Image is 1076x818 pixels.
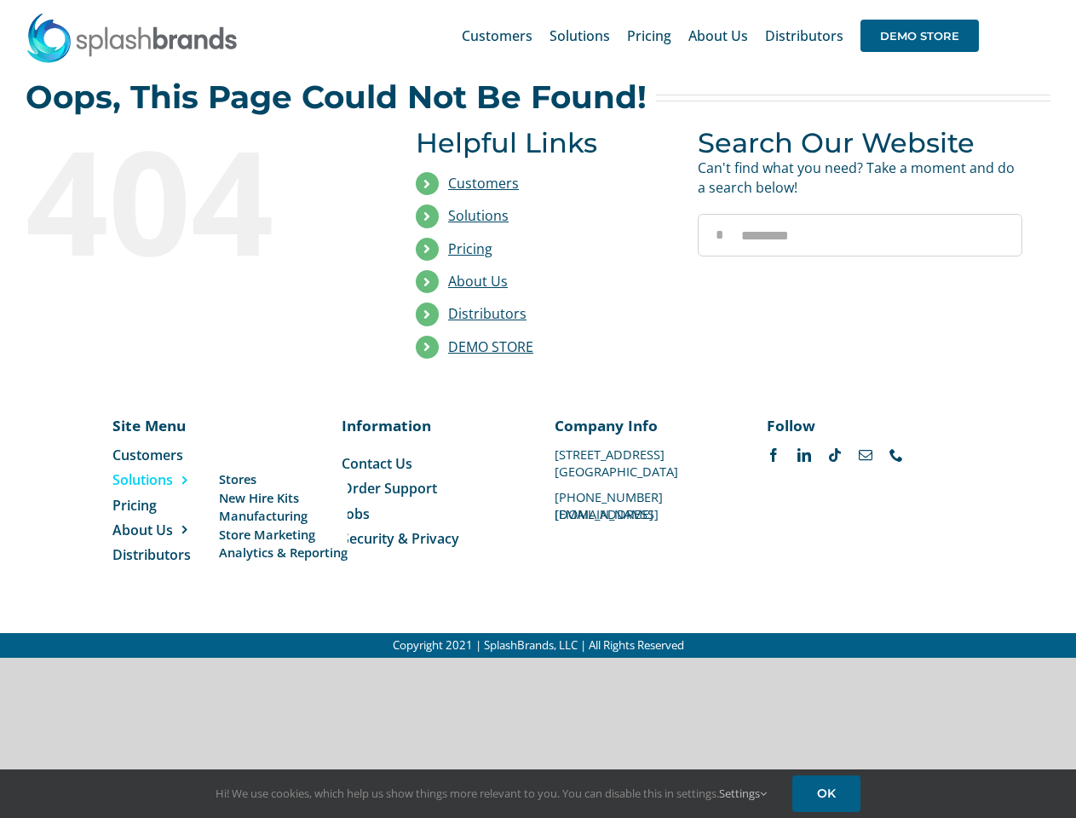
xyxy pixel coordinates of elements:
span: Stores [219,470,256,488]
a: OK [792,775,860,812]
p: Information [342,415,521,435]
a: facebook [767,448,780,462]
nav: Menu [112,446,227,565]
span: Solutions [112,470,173,489]
a: mail [859,448,872,462]
h3: Search Our Website [698,127,1022,158]
span: Customers [462,29,532,43]
a: DEMO STORE [860,9,979,63]
a: Manufacturing [219,507,348,525]
span: Order Support [342,479,437,498]
a: tiktok [828,448,842,462]
span: Jobs [342,504,370,523]
a: Customers [448,174,519,193]
input: Search [698,214,740,256]
span: Security & Privacy [342,529,459,548]
input: Search... [698,214,1022,256]
img: SplashBrands.com Logo [26,12,239,63]
span: DEMO STORE [860,20,979,52]
p: Follow [767,415,947,435]
span: Contact Us [342,454,412,473]
a: Jobs [342,504,521,523]
span: About Us [688,29,748,43]
a: About Us [112,521,227,539]
a: Pricing [448,239,492,258]
a: phone [889,448,903,462]
span: About Us [112,521,173,539]
a: Distributors [765,9,843,63]
span: Store Marketing [219,526,315,544]
div: 404 [26,127,350,272]
a: Settings [719,786,767,801]
a: linkedin [797,448,811,462]
a: Pricing [627,9,671,63]
a: Customers [462,9,532,63]
a: Stores [219,470,348,488]
h3: Helpful Links [416,127,672,158]
span: Distributors [765,29,843,43]
a: Solutions [448,206,509,225]
p: Company Info [555,415,734,435]
a: Distributors [112,545,227,564]
a: Contact Us [342,454,521,473]
span: Solutions [550,29,610,43]
span: Distributors [112,545,191,564]
span: Hi! We use cookies, which help us show things more relevant to you. You can disable this in setti... [216,786,767,801]
a: Pricing [112,496,227,515]
a: Distributors [448,304,526,323]
p: Can't find what you need? Take a moment and do a search below! [698,158,1022,197]
a: About Us [448,272,508,291]
span: Pricing [627,29,671,43]
a: Order Support [342,479,521,498]
h2: Oops, This Page Could Not Be Found! [26,80,647,114]
span: New Hire Kits [219,489,299,507]
span: Pricing [112,496,157,515]
nav: Main Menu [462,9,979,63]
a: Customers [112,446,227,464]
a: Store Marketing [219,526,348,544]
a: New Hire Kits [219,489,348,507]
span: Customers [112,446,183,464]
span: Manufacturing [219,507,308,525]
a: Solutions [112,470,227,489]
a: Security & Privacy [342,529,521,548]
a: Analytics & Reporting [219,544,348,562]
nav: Menu [342,454,521,549]
p: Site Menu [112,415,227,435]
a: DEMO STORE [448,337,533,356]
